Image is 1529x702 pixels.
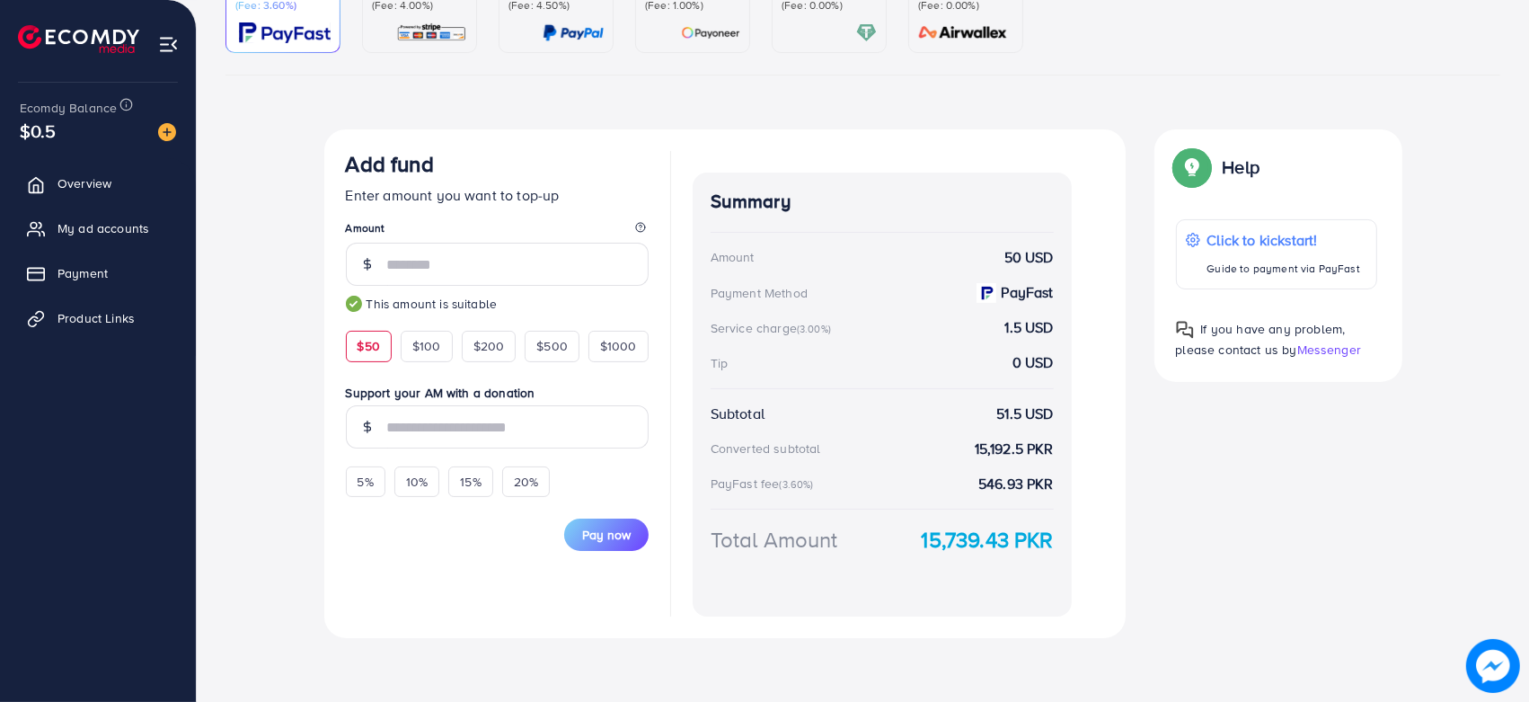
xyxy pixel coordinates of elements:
img: guide [346,296,362,312]
div: Payment Method [711,284,808,302]
strong: 0 USD [1012,352,1054,373]
span: $200 [473,337,505,355]
span: If you have any problem, please contact us by [1176,320,1346,359]
strong: 50 USD [1004,247,1054,268]
img: card [913,22,1013,43]
strong: 546.93 PKR [978,474,1054,494]
strong: 51.5 USD [996,404,1053,424]
p: Guide to payment via PayFast [1207,258,1360,280]
div: PayFast fee [711,475,819,493]
img: image [1466,639,1520,693]
img: card [681,22,740,43]
strong: 1.5 USD [1005,317,1054,338]
span: 15% [460,473,481,491]
a: Overview [13,165,182,201]
div: Subtotal [711,404,764,424]
span: Payment [57,264,108,282]
img: logo [18,25,139,53]
button: Pay now [564,519,649,551]
span: $0.5 [20,118,57,144]
span: Pay now [582,526,631,544]
a: Payment [13,255,182,291]
span: Product Links [57,309,135,327]
label: Support your AM with a donation [346,384,649,402]
legend: Amount [346,220,649,243]
small: (3.00%) [797,322,831,336]
div: Amount [711,248,755,266]
strong: 15,192.5 PKR [975,439,1054,459]
div: Total Amount [711,524,838,555]
span: 20% [514,473,538,491]
img: card [856,22,877,43]
span: $500 [536,337,568,355]
small: (3.60%) [779,477,813,492]
small: This amount is suitable [346,295,649,313]
img: card [239,22,331,43]
img: image [158,123,176,141]
img: payment [977,283,996,303]
a: Product Links [13,300,182,336]
span: Ecomdy Balance [20,99,117,117]
a: My ad accounts [13,210,182,246]
span: 5% [358,473,374,491]
span: 10% [406,473,428,491]
img: Popup guide [1176,151,1208,183]
h3: Add fund [346,151,434,177]
span: $100 [412,337,441,355]
span: Messenger [1297,341,1361,359]
img: Popup guide [1176,321,1194,339]
p: Help [1223,156,1260,178]
span: $50 [358,337,380,355]
strong: PayFast [1002,282,1054,303]
strong: 15,739.43 PKR [922,524,1054,555]
img: card [396,22,467,43]
h4: Summary [711,191,1054,213]
span: $1000 [600,337,637,355]
div: Converted subtotal [711,440,821,458]
img: card [543,22,604,43]
p: Enter amount you want to top-up [346,184,649,206]
p: Click to kickstart! [1207,229,1360,251]
div: Tip [711,354,728,372]
div: Service charge [711,319,836,337]
span: My ad accounts [57,219,149,237]
span: Overview [57,174,111,192]
img: menu [158,34,179,55]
